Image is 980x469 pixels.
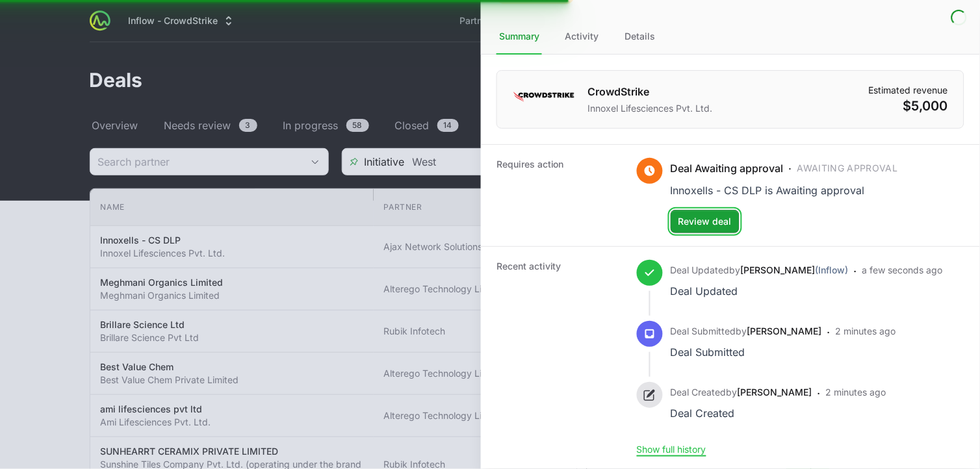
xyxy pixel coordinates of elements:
[671,387,727,398] span: Deal Created
[747,325,822,336] a: [PERSON_NAME]
[671,325,822,338] p: by
[741,264,849,275] a: [PERSON_NAME](Inflow)
[637,444,706,455] button: Show full history
[816,264,849,275] span: (Inflow)
[671,160,898,176] p: ·
[623,19,658,55] div: Details
[671,181,898,199] div: Innoxells - CS DLP is Awaiting approval
[862,264,943,275] time: a few seconds ago
[671,264,730,275] span: Deal Updated
[797,162,898,175] span: Awaiting Approval
[671,386,812,399] p: by
[836,325,896,336] time: 2 minutes ago
[671,325,736,336] span: Deal Submitted
[481,19,980,55] nav: Tabs
[496,260,621,456] dt: Recent activity
[671,264,849,277] p: by
[869,84,948,97] dt: Estimated revenue
[671,404,812,422] div: Deal Created
[671,210,740,233] button: Review deal
[513,84,575,110] img: CrowdStrike
[588,84,713,99] h1: CrowdStrike
[678,214,732,229] span: Review deal
[496,158,621,233] dt: Requires action
[671,343,822,361] div: Deal Submitted
[563,19,602,55] div: Activity
[588,102,713,115] p: Innoxel Lifesciences Pvt. Ltd.
[671,160,784,176] span: Deal Awaiting approval
[671,282,849,300] div: Deal Updated
[826,387,886,398] time: 2 minutes ago
[738,387,812,398] a: [PERSON_NAME]
[869,97,948,115] dd: $5,000
[827,323,831,361] span: ·
[818,385,821,422] span: ·
[496,19,542,55] div: Summary
[854,262,857,300] span: ·
[637,260,943,443] ul: Activity history timeline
